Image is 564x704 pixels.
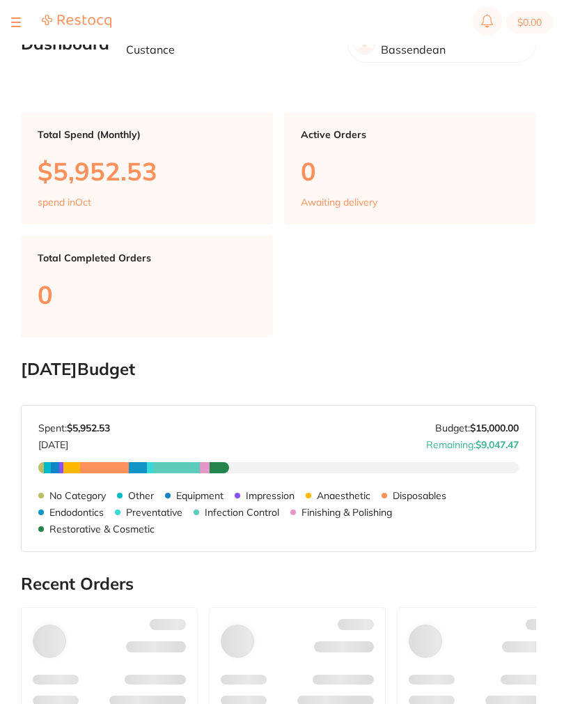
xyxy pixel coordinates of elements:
strong: $9,047.47 [476,438,519,451]
p: Other [128,490,154,501]
strong: $5,952.53 [67,422,110,434]
a: Total Completed Orders0 [21,236,273,337]
p: Active Orders [301,129,519,140]
p: Impression [246,490,295,501]
p: Disposables [393,490,446,501]
p: Restorative & Cosmetic [49,523,155,535]
p: Infection Control [205,507,279,518]
p: Endodontics [49,507,104,518]
p: Equipment [176,490,224,501]
p: Remaining: [426,434,519,450]
p: No Category [49,490,106,501]
strong: $15,000.00 [470,422,519,434]
a: Total Spend (Monthly)$5,952.53spend inOct [21,112,273,225]
a: Active Orders0Awaiting delivery [284,112,536,225]
p: 0 [38,280,256,309]
p: Absolute Smiles Bassendean [381,31,524,56]
p: Finishing & Polishing [301,507,392,518]
p: Preventative [126,507,182,518]
p: Total Completed Orders [38,252,256,263]
p: spend in Oct [38,197,91,208]
a: Restocq Logo [42,14,111,31]
h2: [DATE] Budget [21,360,536,379]
h2: Dashboard [21,34,109,54]
p: $5,952.53 [38,157,256,185]
button: $0.00 [506,11,553,33]
p: Welcome back, [PERSON_NAME] Custance [126,31,336,56]
p: Budget: [435,422,519,434]
p: Awaiting delivery [301,197,377,208]
h2: Recent Orders [21,574,536,594]
p: Spent: [38,422,110,434]
p: 0 [301,157,519,185]
p: Anaesthetic [317,490,370,501]
p: [DATE] [38,434,110,450]
p: Total Spend (Monthly) [38,129,256,140]
img: Restocq Logo [42,14,111,29]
